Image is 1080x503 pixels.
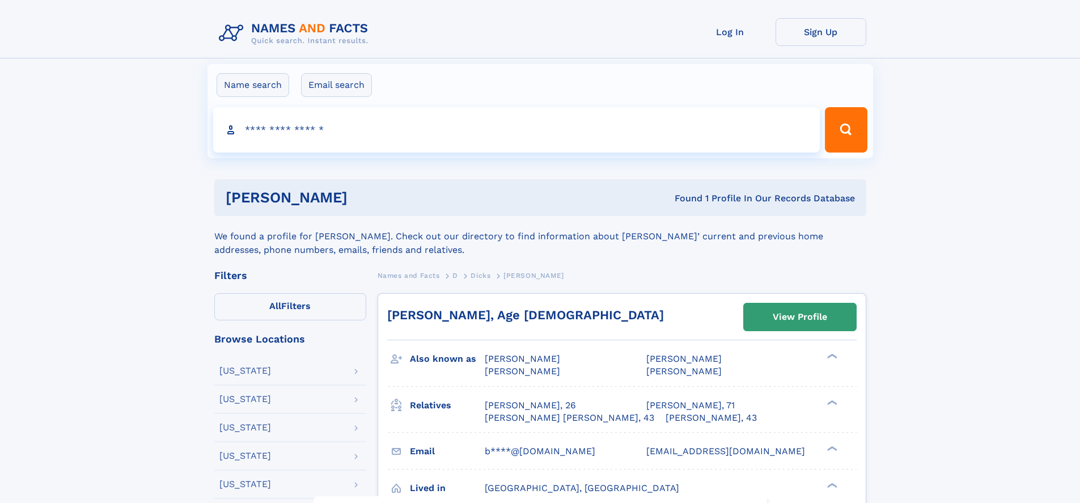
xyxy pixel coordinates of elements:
[471,272,490,280] span: Dicks
[214,216,866,257] div: We found a profile for [PERSON_NAME]. Check out our directory to find information about [PERSON_N...
[214,18,378,49] img: Logo Names and Facts
[485,412,654,424] a: [PERSON_NAME] [PERSON_NAME], 43
[387,308,664,322] a: [PERSON_NAME], Age [DEMOGRAPHIC_DATA]
[269,301,281,311] span: All
[219,451,271,460] div: [US_STATE]
[825,107,867,153] button: Search Button
[824,445,838,452] div: ❯
[744,303,856,331] a: View Profile
[219,395,271,404] div: [US_STATE]
[410,442,485,461] h3: Email
[214,270,366,281] div: Filters
[646,366,722,377] span: [PERSON_NAME]
[452,272,458,280] span: D
[301,73,372,97] label: Email search
[685,18,776,46] a: Log In
[646,353,722,364] span: [PERSON_NAME]
[226,191,511,205] h1: [PERSON_NAME]
[217,73,289,97] label: Name search
[776,18,866,46] a: Sign Up
[646,399,735,412] a: [PERSON_NAME], 71
[214,293,366,320] label: Filters
[773,304,827,330] div: View Profile
[452,268,458,282] a: D
[824,481,838,489] div: ❯
[471,268,490,282] a: Dicks
[646,446,805,456] span: [EMAIL_ADDRESS][DOMAIN_NAME]
[410,349,485,369] h3: Also known as
[378,268,440,282] a: Names and Facts
[485,399,576,412] a: [PERSON_NAME], 26
[213,107,820,153] input: search input
[485,483,679,493] span: [GEOGRAPHIC_DATA], [GEOGRAPHIC_DATA]
[214,334,366,344] div: Browse Locations
[219,480,271,489] div: [US_STATE]
[503,272,564,280] span: [PERSON_NAME]
[824,353,838,360] div: ❯
[219,423,271,432] div: [US_STATE]
[824,399,838,406] div: ❯
[410,479,485,498] h3: Lived in
[410,396,485,415] h3: Relatives
[219,366,271,375] div: [US_STATE]
[511,192,855,205] div: Found 1 Profile In Our Records Database
[485,366,560,377] span: [PERSON_NAME]
[666,412,757,424] a: [PERSON_NAME], 43
[485,353,560,364] span: [PERSON_NAME]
